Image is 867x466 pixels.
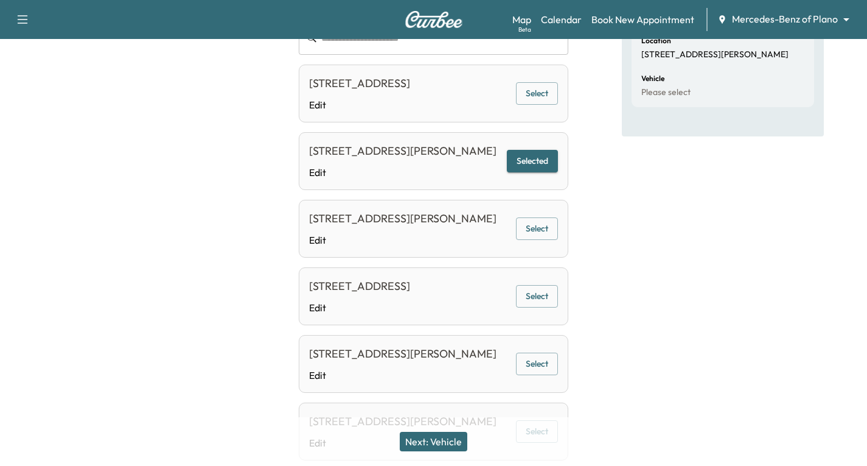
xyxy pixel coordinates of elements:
h6: Vehicle [641,75,664,82]
a: Edit [309,165,496,180]
span: Mercedes-Benz of Plano [732,12,838,26]
button: Selected [507,150,558,172]
a: Edit [309,368,496,383]
a: MapBeta [512,12,531,27]
img: Curbee Logo [405,11,463,28]
button: Select [516,285,558,308]
div: [STREET_ADDRESS][PERSON_NAME] [309,345,496,362]
div: [STREET_ADDRESS][PERSON_NAME] [309,210,496,227]
div: [STREET_ADDRESS] [309,75,410,92]
a: Book New Appointment [591,12,694,27]
a: Edit [309,300,410,315]
button: Select [516,217,558,240]
a: Edit [309,97,410,112]
p: Please select [641,87,691,98]
a: Edit [309,233,496,247]
button: Next: Vehicle [400,432,467,451]
a: Calendar [541,12,582,27]
button: Select [516,82,558,105]
h6: Location [641,37,671,44]
div: Beta [518,25,531,34]
div: [STREET_ADDRESS][PERSON_NAME] [309,413,496,430]
button: Select [516,353,558,375]
div: [STREET_ADDRESS] [309,278,410,295]
div: [STREET_ADDRESS][PERSON_NAME] [309,143,496,160]
p: [STREET_ADDRESS][PERSON_NAME] [641,49,789,60]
